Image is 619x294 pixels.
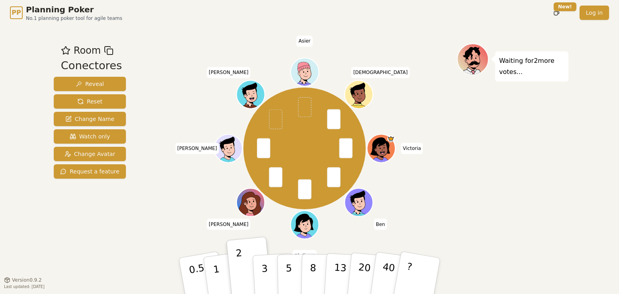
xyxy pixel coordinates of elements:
button: Request a feature [54,164,126,179]
button: Change Name [54,112,126,126]
span: Click to change your name [175,143,219,154]
div: New! [554,2,576,11]
span: Planning Poker [26,4,122,15]
button: New! [549,6,564,20]
button: Version0.9.2 [4,277,42,283]
span: Last updated: [DATE] [4,284,45,289]
a: PPPlanning PokerNo.1 planning poker tool for agile teams [10,4,122,21]
p: Waiting for 2 more votes... [499,55,564,78]
span: Watch only [70,132,110,140]
span: Click to change your name [351,67,409,78]
span: Click to change your name [207,67,251,78]
p: 2 [235,247,246,291]
button: Reset [54,94,126,109]
span: No.1 planning poker tool for agile teams [26,15,122,21]
span: Request a feature [60,167,119,175]
button: Change Avatar [54,147,126,161]
span: Click to change your name [207,218,251,230]
button: Click to change your avatar [291,211,318,238]
span: Change Name [65,115,114,123]
div: Conectores [61,58,122,74]
span: Change Avatar [65,150,116,158]
span: Reset [77,97,102,105]
span: Click to change your name [292,250,317,261]
span: Click to change your name [401,143,423,154]
button: Add as favourite [61,43,71,58]
span: PP [12,8,21,18]
a: Log in [580,6,609,20]
button: Reveal [54,77,126,91]
span: Click to change your name [296,35,312,47]
span: Click to change your name [374,218,387,230]
span: Reveal [76,80,104,88]
span: Victoria is the host [387,135,394,142]
span: Version 0.9.2 [12,277,42,283]
span: Room [74,43,101,58]
button: Watch only [54,129,126,144]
